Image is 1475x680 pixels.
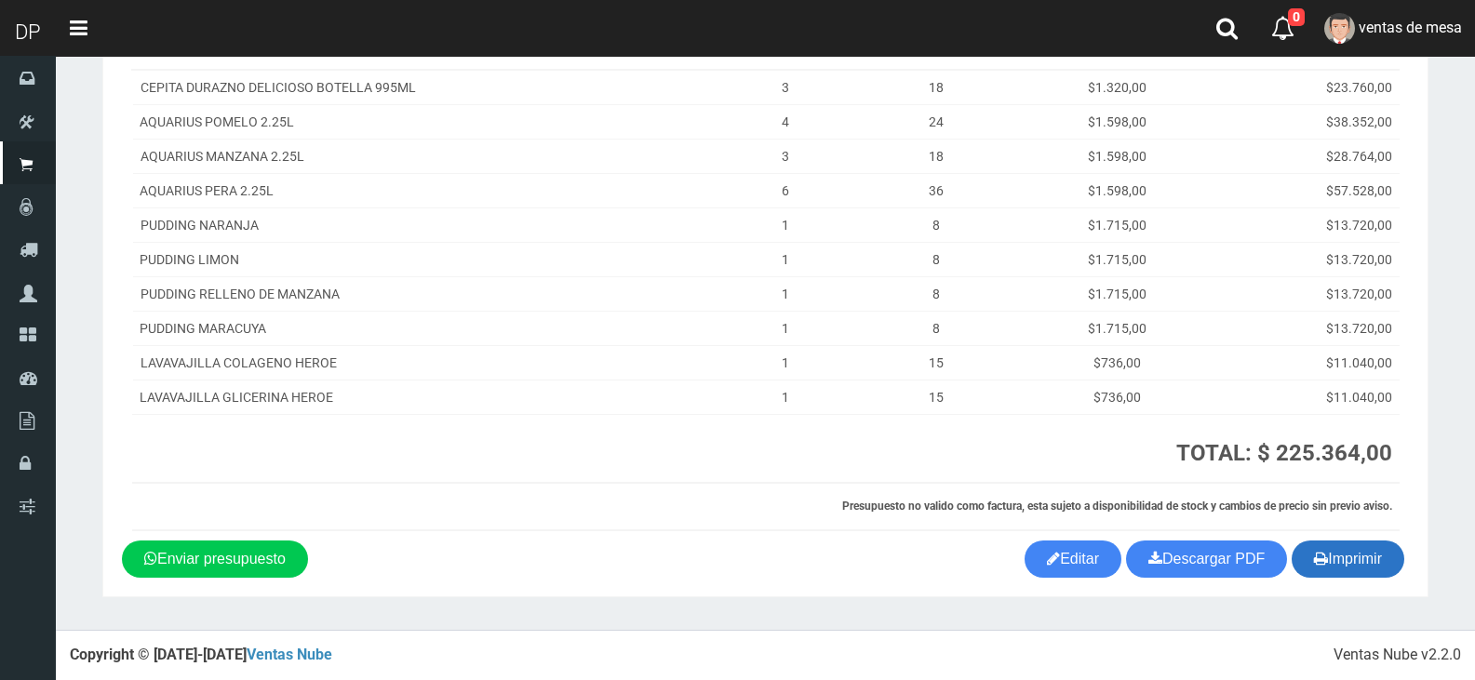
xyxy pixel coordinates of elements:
[848,173,1024,207] td: 36
[1324,13,1355,44] img: User Image
[848,345,1024,380] td: 15
[1211,345,1400,380] td: $11.040,00
[1211,139,1400,173] td: $28.764,00
[1024,173,1211,207] td: $1.598,00
[1211,242,1400,276] td: $13.720,00
[848,311,1024,345] td: 8
[723,207,848,242] td: 1
[1024,207,1211,242] td: $1.715,00
[1359,19,1462,36] span: ventas de mesa
[848,139,1024,173] td: 18
[1211,104,1400,139] td: $38.352,00
[848,276,1024,311] td: 8
[132,345,723,380] td: LAVAVAJILLA COLAGENO HEROE
[723,139,848,173] td: 3
[1211,70,1400,105] td: $23.760,00
[723,380,848,414] td: 1
[1292,540,1404,578] button: Imprimir
[1024,70,1211,105] td: $1.320,00
[132,104,723,139] td: AQUARIUS POMELO 2.25L
[723,345,848,380] td: 1
[848,380,1024,414] td: 15
[132,380,723,414] td: LAVAVAJILLA GLICERINA HEROE
[122,540,308,578] a: Enviar presupuesto
[1288,8,1305,26] span: 0
[723,70,848,105] td: 3
[132,70,723,105] td: CEPITA DURAZNO DELICIOSO BOTELLA 995ML
[848,207,1024,242] td: 8
[132,207,723,242] td: PUDDING NARANJA
[132,139,723,173] td: AQUARIUS MANZANA 2.25L
[723,104,848,139] td: 4
[1211,276,1400,311] td: $13.720,00
[1211,207,1400,242] td: $13.720,00
[1334,645,1461,666] div: Ventas Nube v2.2.0
[848,104,1024,139] td: 24
[723,242,848,276] td: 1
[247,646,332,663] a: Ventas Nube
[723,173,848,207] td: 6
[1024,311,1211,345] td: $1.715,00
[132,173,723,207] td: AQUARIUS PERA 2.25L
[723,311,848,345] td: 1
[1126,540,1287,578] a: Descargar PDF
[1211,173,1400,207] td: $57.528,00
[842,500,1392,513] strong: Presupuesto no valido como factura, esta sujeto a disponibilidad de stock y cambios de precio sin...
[1176,440,1392,466] strong: TOTAL: $ 225.364,00
[848,242,1024,276] td: 8
[1024,139,1211,173] td: $1.598,00
[132,276,723,311] td: PUDDING RELLENO DE MANZANA
[1211,311,1400,345] td: $13.720,00
[70,646,332,663] strong: Copyright © [DATE]-[DATE]
[1024,345,1211,380] td: $736,00
[848,70,1024,105] td: 18
[723,276,848,311] td: 1
[1025,540,1121,578] a: Editar
[1024,242,1211,276] td: $1.715,00
[1024,276,1211,311] td: $1.715,00
[1024,104,1211,139] td: $1.598,00
[1024,380,1211,414] td: $736,00
[132,311,723,345] td: PUDDING MARACUYA
[1211,380,1400,414] td: $11.040,00
[157,551,286,567] span: Enviar presupuesto
[132,242,723,276] td: PUDDING LIMON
